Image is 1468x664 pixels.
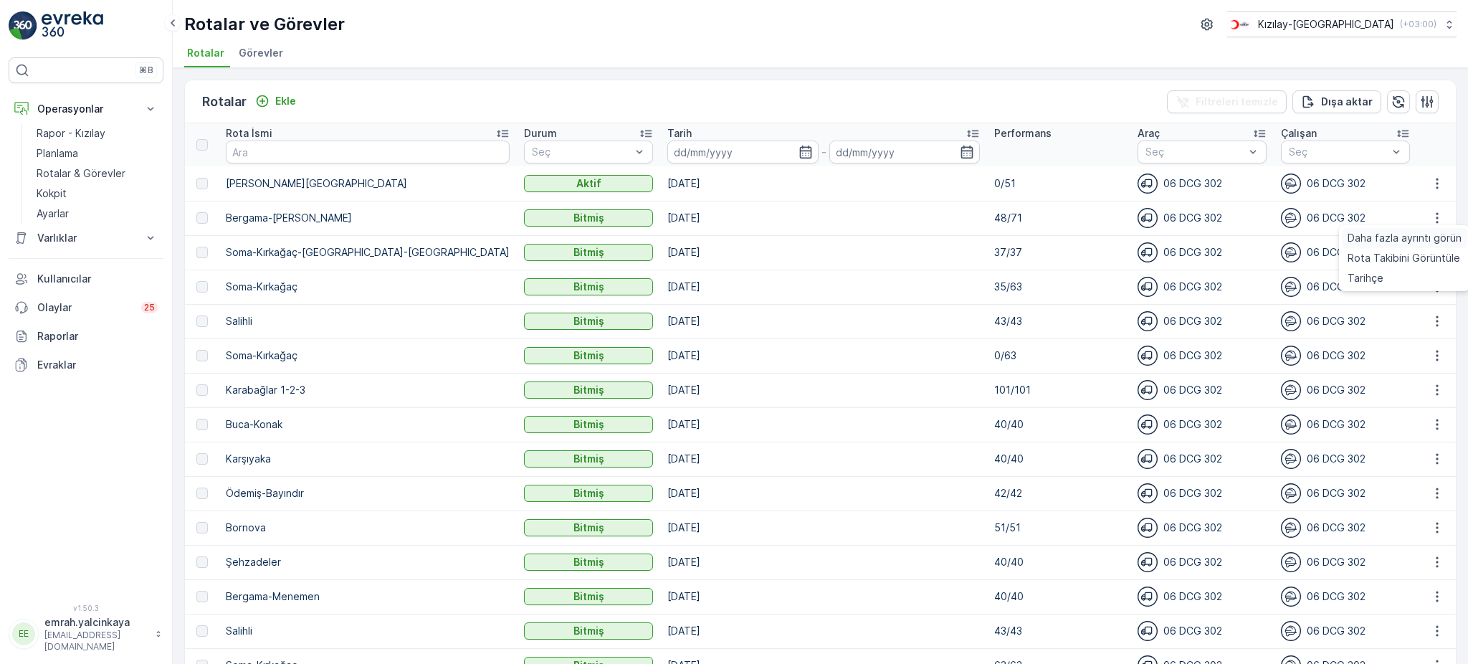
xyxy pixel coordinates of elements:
td: [DATE] [660,442,987,476]
p: Seç [532,145,631,159]
td: [DATE] [660,235,987,270]
img: svg%3e [1281,208,1301,228]
img: svg%3e [1281,277,1301,297]
button: Bitmiş [524,416,653,433]
button: Dışa aktar [1292,90,1381,113]
a: Rota Takibini Görüntüle [1342,248,1467,268]
img: k%C4%B1z%C4%B1lay_jywRncg.png [1227,16,1252,32]
td: [DATE] [660,166,987,201]
div: 06 DCG 302 [1138,414,1267,435]
p: [PERSON_NAME][GEOGRAPHIC_DATA] [226,176,510,191]
div: Toggle Row Selected [196,316,208,327]
img: svg%3e [1281,552,1301,572]
img: svg%3e [1281,518,1301,538]
p: Soma-Kırkağaç-[GEOGRAPHIC_DATA]-[GEOGRAPHIC_DATA] [226,245,510,260]
div: 06 DCG 302 [1138,311,1267,331]
div: 06 DCG 302 [1138,242,1267,262]
p: Rapor - Kızılay [37,126,105,141]
td: [DATE] [660,338,987,373]
div: 06 DCG 302 [1281,277,1410,297]
div: 06 DCG 302 [1138,277,1267,297]
img: svg%3e [1281,174,1301,194]
button: Bitmiş [524,485,653,502]
div: 06 DCG 302 [1138,208,1267,228]
a: Planlama [31,143,163,163]
p: 42/42 [994,486,1123,501]
img: logo_light-DOdMpM7g.png [42,11,103,40]
div: 06 DCG 302 [1138,380,1267,400]
div: 06 DCG 302 [1281,311,1410,331]
div: Toggle Row Selected [196,281,208,293]
div: 06 DCG 302 [1138,518,1267,538]
p: Bergama-Menemen [226,589,510,604]
span: Rota Takibini Görüntüle [1348,251,1460,265]
p: 40/40 [994,555,1123,569]
p: - [821,143,826,161]
p: 25 [144,302,155,313]
div: 06 DCG 302 [1138,552,1267,572]
div: 06 DCG 302 [1281,449,1410,469]
button: Bitmiş [524,347,653,364]
p: Raporlar [37,329,158,343]
p: 40/40 [994,589,1123,604]
button: Bitmiş [524,313,653,330]
div: 06 DCG 302 [1281,414,1410,435]
div: Toggle Row Selected [196,247,208,258]
img: svg%3e [1281,621,1301,641]
button: Bitmiş [524,519,653,536]
a: Kokpit [31,184,163,204]
p: ⌘B [139,65,153,76]
div: 06 DCG 302 [1281,380,1410,400]
p: Aktif [576,176,601,191]
img: svg%3e [1281,380,1301,400]
p: Bitmiş [573,555,604,569]
img: svg%3e [1281,483,1301,503]
p: Seç [1145,145,1244,159]
td: [DATE] [660,373,987,407]
div: Toggle Row Selected [196,488,208,499]
p: Operasyonlar [37,102,135,116]
div: 06 DCG 302 [1281,483,1410,503]
div: 06 DCG 302 [1281,621,1410,641]
p: Bitmiş [573,452,604,466]
div: Toggle Row Selected [196,419,208,430]
p: Bitmiş [573,417,604,432]
span: Rotalar [187,46,224,60]
button: EEemrah.yalcinkaya[EMAIL_ADDRESS][DOMAIN_NAME] [9,615,163,653]
div: 06 DCG 302 [1281,242,1410,262]
p: Araç [1138,126,1160,141]
p: 51/51 [994,521,1123,535]
p: Performans [994,126,1052,141]
div: 06 DCG 302 [1138,621,1267,641]
div: 06 DCG 302 [1138,346,1267,366]
img: svg%3e [1138,380,1158,400]
p: 101/101 [994,383,1123,397]
a: Ayarlar [31,204,163,224]
div: 06 DCG 302 [1138,483,1267,503]
button: Filtreleri temizle [1167,90,1287,113]
p: Rotalar [202,92,247,112]
div: 06 DCG 302 [1281,587,1410,607]
p: Bornova [226,521,510,535]
button: Bitmiş [524,622,653,640]
p: Bitmiş [573,245,604,260]
p: Karşıyaka [226,452,510,466]
p: Kızılay-[GEOGRAPHIC_DATA] [1258,17,1394,32]
a: Raporlar [9,322,163,351]
a: Kullanıcılar [9,265,163,293]
button: Bitmiş [524,278,653,295]
p: Evraklar [37,358,158,372]
img: svg%3e [1138,277,1158,297]
p: Karabağlar 1-2-3 [226,383,510,397]
img: svg%3e [1138,587,1158,607]
td: [DATE] [660,579,987,614]
a: Olaylar25 [9,293,163,322]
img: svg%3e [1281,414,1301,435]
p: Bitmiş [573,624,604,638]
p: Olaylar [37,300,133,315]
img: svg%3e [1281,449,1301,469]
img: svg%3e [1138,208,1158,228]
td: [DATE] [660,614,987,648]
span: Daha fazla ayrıntı görün [1348,231,1462,245]
p: Rota İsmi [226,126,272,141]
